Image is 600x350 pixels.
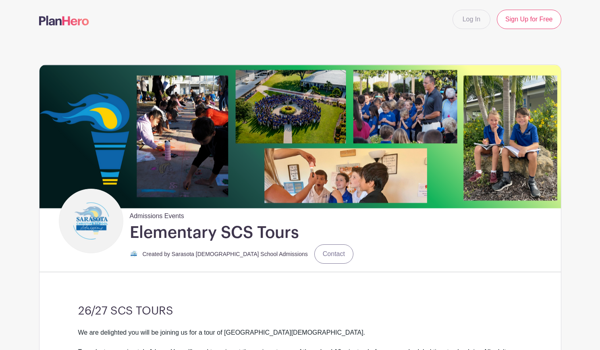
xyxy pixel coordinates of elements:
img: Admisions%20Logo.png [130,250,138,258]
a: Sign Up for Free [497,10,561,29]
img: logo-507f7623f17ff9eddc593b1ce0a138ce2505c220e1c5a4e2b4648c50719b7d32.svg [39,16,89,25]
small: Created by Sarasota [DEMOGRAPHIC_DATA] School Admissions [143,251,308,257]
img: event_banner_7787.png [39,65,561,208]
h1: Elementary SCS Tours [130,223,299,243]
span: Admissions Events [130,208,184,221]
h3: 26/27 SCS TOURS [78,304,522,318]
a: Contact [314,244,353,264]
a: Log In [453,10,490,29]
img: Admissions%20Logo%20%20(2).png [61,191,121,251]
